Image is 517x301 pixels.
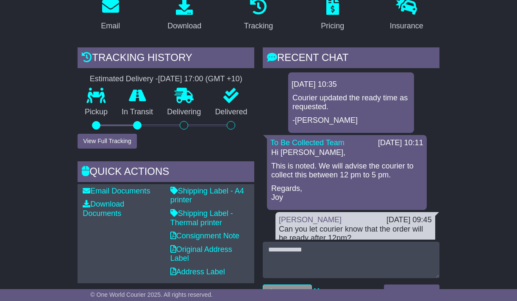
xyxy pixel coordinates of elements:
[170,232,239,240] a: Consignment Note
[158,75,242,84] div: [DATE] 17:00 (GMT +10)
[78,134,136,149] button: View Full Tracking
[170,187,244,204] a: Shipping Label - A4 printer
[170,209,233,227] a: Shipping Label - Thermal printer
[208,108,254,117] p: Delivered
[390,20,423,32] div: Insurance
[78,75,254,84] div: Estimated Delivery -
[90,291,213,298] span: © One World Courier 2025. All rights reserved.
[170,245,232,263] a: Original Address Label
[78,108,114,117] p: Pickup
[292,116,410,125] p: -[PERSON_NAME]
[271,162,422,180] p: This is noted. We will advise the courier to collect this between 12 pm to 5 pm.
[170,268,225,276] a: Address Label
[83,187,150,195] a: Email Documents
[244,20,273,32] div: Tracking
[167,20,201,32] div: Download
[378,138,423,148] div: [DATE] 10:11
[386,215,432,225] div: [DATE] 09:45
[384,284,439,299] button: Send a Message
[83,200,124,218] a: Download Documents
[160,108,208,117] p: Delivering
[270,138,345,147] a: To Be Collected Team
[271,184,422,202] p: Regards, Joy
[78,47,254,70] div: Tracking history
[78,161,254,184] div: Quick Actions
[271,148,422,157] p: Hi [PERSON_NAME],
[114,108,160,117] p: In Transit
[279,215,342,224] a: [PERSON_NAME]
[279,225,432,243] div: Can you let courier know that the order will be ready after 12pm?
[263,47,439,70] div: RECENT CHAT
[292,80,411,89] div: [DATE] 10:35
[321,20,344,32] div: Pricing
[101,20,120,32] div: Email
[292,94,410,112] p: Courier updated the ready time as requested.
